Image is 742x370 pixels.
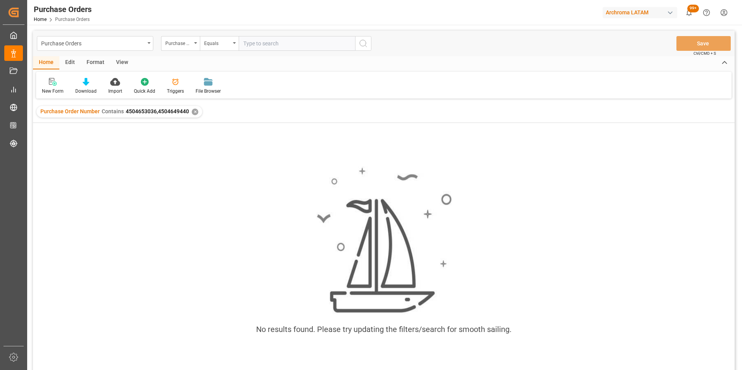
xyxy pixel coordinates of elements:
div: No results found. Please try updating the filters/search for smooth sailing. [256,323,511,335]
img: smooth_sailing.jpeg [316,166,452,315]
div: ✕ [192,109,198,115]
div: Triggers [167,88,184,95]
div: Purchase Order Number [165,38,192,47]
span: Ctrl/CMD + S [693,50,716,56]
div: Purchase Orders [41,38,145,48]
button: search button [355,36,371,51]
div: Download [75,88,97,95]
button: open menu [37,36,153,51]
button: open menu [161,36,200,51]
div: New Form [42,88,64,95]
button: open menu [200,36,239,51]
button: show 100 new notifications [680,4,698,21]
span: Contains [102,108,124,114]
div: Import [108,88,122,95]
a: Home [34,17,47,22]
div: View [110,56,134,69]
button: Save [676,36,731,51]
div: Quick Add [134,88,155,95]
div: File Browser [196,88,221,95]
input: Type to search [239,36,355,51]
span: Purchase Order Number [40,108,100,114]
div: Home [33,56,59,69]
div: Edit [59,56,81,69]
div: Format [81,56,110,69]
button: Archroma LATAM [603,5,680,20]
span: 99+ [687,5,699,12]
div: Purchase Orders [34,3,92,15]
button: Help Center [698,4,715,21]
div: Equals [204,38,231,47]
div: Archroma LATAM [603,7,677,18]
span: 4504653036,4504649440 [126,108,189,114]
